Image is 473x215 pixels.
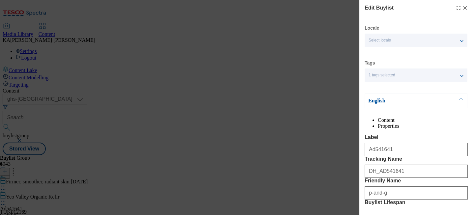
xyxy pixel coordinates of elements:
span: Select locale [369,38,391,43]
span: 1 tags selected [369,73,395,78]
li: Content [378,117,468,123]
label: Tags [365,61,375,65]
input: Enter Label [365,143,468,156]
label: Label [365,134,468,140]
button: Select locale [365,34,467,47]
li: Properties [378,123,468,129]
input: Enter Tracking Name [365,165,468,178]
label: Buylist Lifespan [365,200,468,205]
input: Enter Friendly Name [365,186,468,200]
h4: Edit Buylist [365,4,394,12]
label: Friendly Name [365,178,468,184]
p: English [368,97,437,104]
label: Locale [365,26,379,30]
button: 1 tags selected [365,68,467,82]
label: Tracking Name [365,156,468,162]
